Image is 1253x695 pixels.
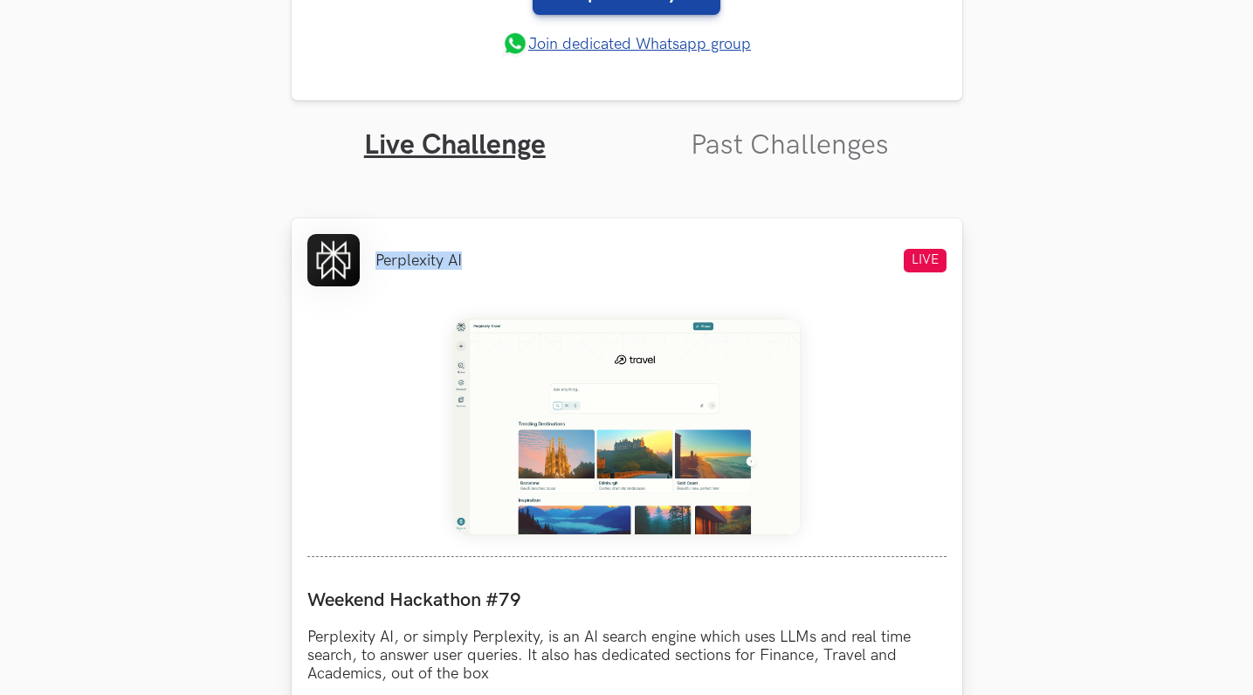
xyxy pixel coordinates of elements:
[364,128,546,162] a: Live Challenge
[691,128,889,162] a: Past Challenges
[292,100,962,162] ul: Tabs Interface
[452,318,802,536] img: Weekend_Hackathon_79_banner.png
[904,249,947,272] span: LIVE
[502,31,751,57] a: Join dedicated Whatsapp group
[375,251,462,270] li: Perplexity AI
[307,588,947,612] label: Weekend Hackathon #79
[502,31,528,57] img: whatsapp.png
